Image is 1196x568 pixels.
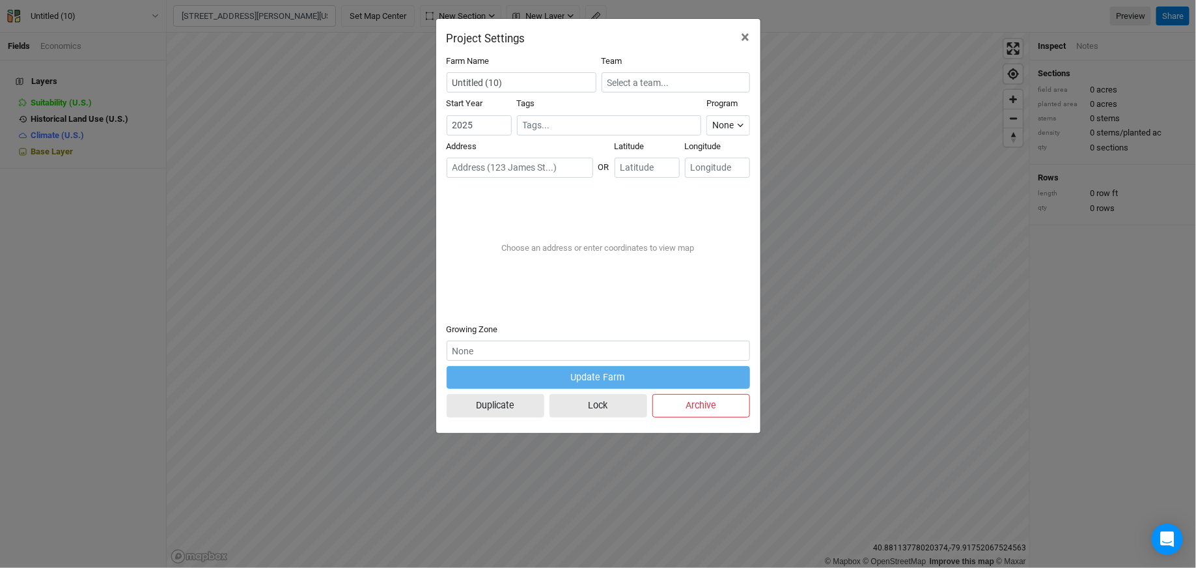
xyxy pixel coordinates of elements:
[447,72,596,92] input: Project/Farm Name
[1152,524,1183,555] div: Open Intercom Messenger
[731,19,760,55] button: Close
[447,141,477,152] label: Address
[712,119,734,132] div: None
[447,366,750,389] button: Update Farm
[447,158,593,178] input: Address (123 James St...)
[517,98,535,109] label: Tags
[447,32,525,45] h2: Project Settings
[447,55,490,67] label: Farm Name
[523,119,696,132] input: Tags...
[685,158,750,178] input: Longitude
[447,324,498,335] label: Growing Zone
[447,394,544,417] button: Duplicate
[549,394,647,417] button: Lock
[615,158,680,178] input: Latitude
[447,115,512,135] input: Start Year
[742,28,750,46] span: ×
[615,141,645,152] label: Latitude
[706,98,738,109] label: Program
[447,341,750,361] input: None
[447,98,483,109] label: Start Year
[602,72,750,92] input: Select a team...
[652,394,750,417] button: Archive
[706,115,749,135] button: None
[598,151,609,173] div: OR
[602,55,622,67] label: Team
[492,232,705,264] div: Choose an address or enter coordinates to view map
[685,141,721,152] label: Longitude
